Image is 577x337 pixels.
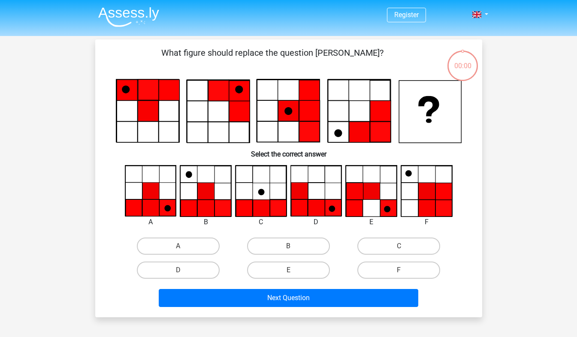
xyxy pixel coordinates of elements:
img: Assessly [98,7,159,27]
a: Register [394,11,419,19]
div: B [173,217,238,227]
button: Next Question [159,289,418,307]
label: E [247,262,330,279]
div: 00:00 [447,50,479,71]
label: A [137,238,220,255]
div: C [229,217,293,227]
label: C [357,238,440,255]
div: A [118,217,183,227]
div: D [284,217,349,227]
p: What figure should replace the question [PERSON_NAME]? [109,46,436,72]
div: E [339,217,404,227]
h6: Select the correct answer [109,143,468,158]
label: D [137,262,220,279]
label: F [357,262,440,279]
div: F [394,217,459,227]
label: B [247,238,330,255]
